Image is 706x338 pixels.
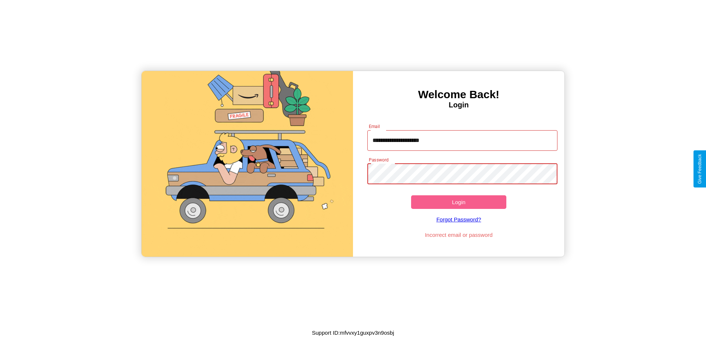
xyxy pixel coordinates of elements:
[312,328,394,338] p: Support ID: mfvvxy1guxpv3n9osbj
[369,123,380,129] label: Email
[142,71,353,257] img: gif
[364,209,554,230] a: Forgot Password?
[353,88,564,101] h3: Welcome Back!
[697,154,702,184] div: Give Feedback
[353,101,564,109] h4: Login
[369,157,388,163] label: Password
[411,195,506,209] button: Login
[364,230,554,240] p: Incorrect email or password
